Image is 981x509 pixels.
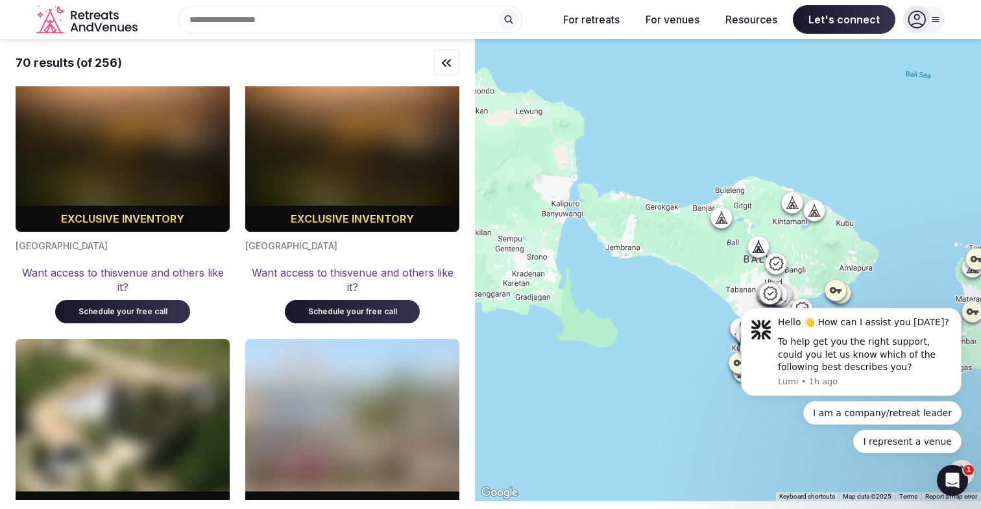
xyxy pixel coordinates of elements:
button: Resources [715,5,788,34]
iframe: Intercom notifications message [721,236,981,474]
div: Schedule your free call [71,306,175,317]
img: Blurred cover image for a premium venue [16,53,230,232]
div: Want access to this venue and others like it? [245,266,459,295]
img: Google [478,484,521,501]
a: Schedule your free call [285,304,420,317]
a: Visit the homepage [36,5,140,34]
span: [GEOGRAPHIC_DATA] [245,240,337,251]
span: Let's connect [793,5,895,34]
iframe: Intercom live chat [937,465,968,496]
a: Terms (opens in new tab) [899,493,917,500]
div: Want access to this venue and others like it? [16,266,230,295]
a: Report a map error [925,493,977,500]
div: Exclusive inventory [16,211,230,227]
span: Map data ©2025 [843,493,891,500]
span: [GEOGRAPHIC_DATA] [16,240,108,251]
div: Exclusive inventory [245,211,459,227]
div: 70 results (of 256) [16,55,122,71]
button: For retreats [553,5,630,34]
button: Keyboard shortcuts [779,492,835,501]
button: For venues [635,5,710,34]
div: Schedule your free call [300,306,404,317]
svg: Retreats and Venues company logo [36,5,140,34]
span: 1 [963,465,974,475]
a: Open this area in Google Maps (opens a new window) [478,484,521,501]
a: Schedule your free call [55,304,190,317]
img: Blurred cover image for a premium venue [245,53,459,232]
